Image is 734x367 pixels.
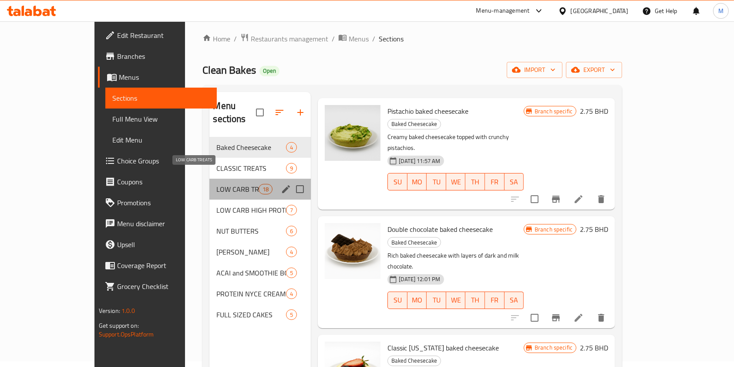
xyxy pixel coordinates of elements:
[209,304,311,325] div: FULL SIZED CAKES5
[387,132,524,153] p: Creamy baked cheesecake topped with crunchy pistachios.
[98,192,217,213] a: Promotions
[379,34,404,44] span: Sections
[269,102,290,123] span: Sort sections
[566,62,622,78] button: export
[545,307,566,328] button: Branch-specific-item
[216,247,286,257] span: [PERSON_NAME]
[216,205,286,215] span: LOW CARB HIGH PROTEIN SMOOTHIES
[286,290,296,298] span: 4
[446,173,466,190] button: WE
[286,227,296,235] span: 6
[525,309,544,327] span: Select to update
[98,234,217,255] a: Upsell
[117,281,210,292] span: Grocery Checklist
[98,213,217,234] a: Menu disclaimer
[505,173,524,190] button: SA
[507,62,562,78] button: import
[98,46,217,67] a: Branches
[430,176,443,188] span: TU
[427,292,446,309] button: TU
[525,190,544,208] span: Select to update
[286,163,297,173] div: items
[411,294,424,306] span: MO
[388,119,441,129] span: Baked Cheesecake
[112,114,210,124] span: Full Menu View
[580,342,608,354] h6: 2.75 BHD
[99,329,154,340] a: Support.OpsPlatform
[209,262,311,283] div: ACAI and SMOOTHIE BOWLS5
[286,309,297,320] div: items
[387,223,493,236] span: Double chocolate baked cheesecake
[430,294,443,306] span: TU
[446,292,466,309] button: WE
[209,283,311,304] div: PROTEIN NYCE CREAMS4
[286,205,297,215] div: items
[450,176,462,188] span: WE
[465,292,485,309] button: TH
[332,34,335,44] li: /
[573,65,615,75] span: export
[117,197,210,208] span: Promotions
[117,218,210,229] span: Menu disclaimer
[580,105,608,117] h6: 2.75 BHD
[286,269,296,277] span: 5
[573,194,584,204] a: Edit menu item
[117,51,210,61] span: Branches
[105,129,217,150] a: Edit Menu
[387,341,499,354] span: Classic [US_STATE] baked cheesecake
[531,225,576,234] span: Branch specific
[505,292,524,309] button: SA
[216,184,259,194] span: LOW CARB TREATS
[216,247,286,257] div: CHIA PUDDINGS
[216,289,286,299] span: PROTEIN NYCE CREAMS
[121,305,135,316] span: 1.0.0
[98,276,217,297] a: Grocery Checklist
[216,226,286,236] div: NUT BUTTERS
[286,226,297,236] div: items
[259,66,279,76] div: Open
[105,109,217,129] a: Full Menu View
[545,189,566,210] button: Branch-specific-item
[395,275,444,283] span: [DATE] 12:01 PM
[387,105,468,118] span: Pistachio baked cheesecake
[407,292,427,309] button: MO
[387,292,407,309] button: SU
[488,176,501,188] span: FR
[391,294,404,306] span: SU
[117,177,210,187] span: Coupons
[209,133,311,329] nav: Menu sections
[98,255,217,276] a: Coverage Report
[395,157,444,165] span: [DATE] 11:57 AM
[427,173,446,190] button: TU
[514,65,556,75] span: import
[112,93,210,103] span: Sections
[117,239,210,250] span: Upsell
[216,163,286,173] span: CLASSIC TREATS
[209,137,311,158] div: Baked Cheesecake4
[349,34,369,44] span: Menus
[213,99,256,126] h2: Menu sections
[388,238,441,248] span: Baked Cheesecake
[531,107,576,116] span: Branch specific
[98,67,217,88] a: Menus
[338,33,369,44] a: Menus
[209,221,311,241] div: NUT BUTTERS6
[469,294,481,306] span: TH
[286,247,297,257] div: items
[259,185,272,194] span: 18
[99,305,120,316] span: Version:
[251,103,269,122] span: Select all sections
[286,268,297,278] div: items
[571,6,628,16] div: [GEOGRAPHIC_DATA]
[387,173,407,190] button: SU
[98,150,217,171] a: Choice Groups
[216,268,286,278] span: ACAI and SMOOTHIE BOWLS
[476,6,530,16] div: Menu-management
[407,173,427,190] button: MO
[465,173,485,190] button: TH
[117,156,210,166] span: Choice Groups
[251,34,328,44] span: Restaurants management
